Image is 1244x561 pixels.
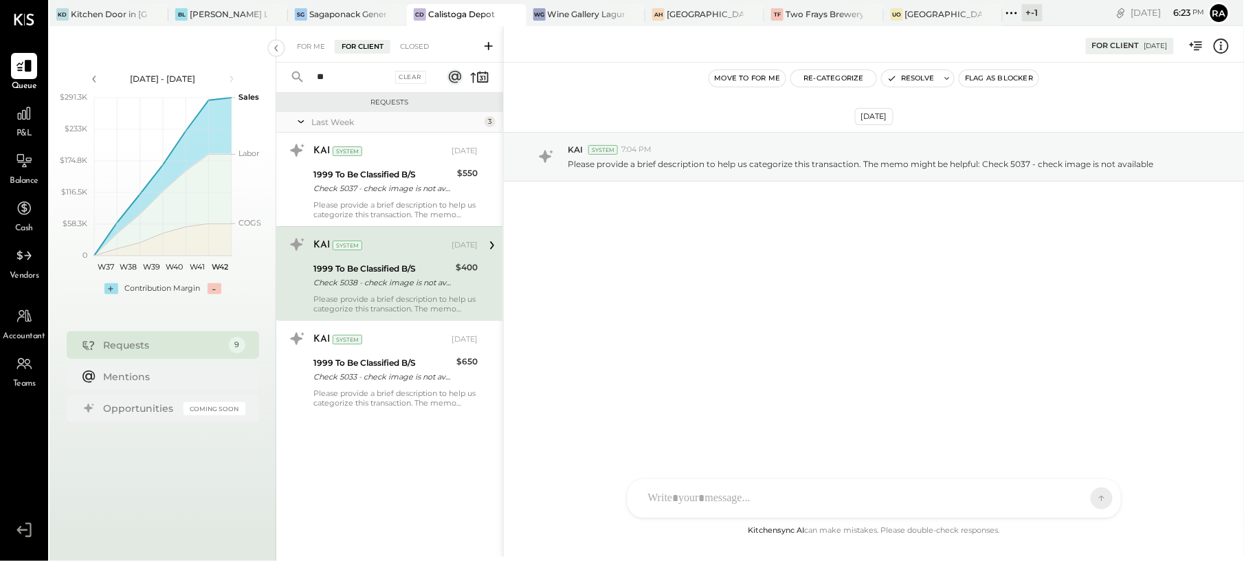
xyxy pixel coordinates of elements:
[313,239,330,252] div: KAI
[1,148,47,188] a: Balance
[313,144,330,158] div: KAI
[56,8,69,21] div: KD
[1022,4,1043,21] div: + -1
[395,71,427,84] div: Clear
[533,8,546,21] div: WG
[208,283,221,294] div: -
[1131,6,1205,19] div: [DATE]
[82,250,87,260] text: 0
[1,351,47,390] a: Teams
[1208,2,1230,24] button: Ra
[414,8,426,21] div: CD
[61,187,87,197] text: $116.5K
[313,168,453,181] div: 1999 To Be Classified B/S
[104,338,222,352] div: Requests
[238,218,261,228] text: COGS
[621,144,652,155] span: 7:04 PM
[16,128,32,140] span: P&L
[457,166,478,180] div: $550
[313,181,453,195] div: Check 5037 - check image is not available
[791,70,876,87] button: Re-Categorize
[142,262,159,272] text: W39
[855,108,893,125] div: [DATE]
[452,240,478,251] div: [DATE]
[959,70,1038,87] button: Flag as Blocker
[104,370,238,384] div: Mentions
[295,8,307,21] div: SG
[313,388,478,408] div: Please provide a brief description to help us categorize this transaction. The memo might be help...
[456,261,478,274] div: $400
[1114,5,1128,20] div: copy link
[709,70,786,87] button: Move to for me
[335,40,390,54] div: For Client
[588,145,618,155] div: System
[12,80,37,93] span: Queue
[97,262,113,272] text: W37
[229,337,245,353] div: 9
[652,8,665,21] div: AH
[1,195,47,235] a: Cash
[63,219,87,228] text: $58.3K
[125,283,201,294] div: Contribution Margin
[568,158,1154,170] p: Please provide a brief description to help us categorize this transaction. The memo might be help...
[283,98,496,107] div: Requests
[333,146,362,156] div: System
[393,40,436,54] div: Closed
[120,262,137,272] text: W38
[184,402,245,415] div: Coming Soon
[1,303,47,343] a: Accountant
[891,8,903,21] div: Uo
[104,401,177,415] div: Opportunities
[1,243,47,283] a: Vendors
[13,378,36,390] span: Teams
[238,92,259,102] text: Sales
[456,355,478,368] div: $650
[311,116,481,128] div: Last Week
[15,223,33,235] span: Cash
[333,241,362,250] div: System
[333,335,362,344] div: System
[568,144,583,155] span: KAI
[309,8,386,20] div: Sagaponack General Store
[1144,41,1168,51] div: [DATE]
[313,356,452,370] div: 1999 To Be Classified B/S
[428,8,495,20] div: Calistoga Depot
[104,73,221,85] div: [DATE] - [DATE]
[60,155,87,165] text: $174.8K
[190,262,205,272] text: W41
[190,8,267,20] div: [PERSON_NAME] Latte
[3,331,45,343] span: Accountant
[1,53,47,93] a: Queue
[65,124,87,133] text: $233K
[1,100,47,140] a: P&L
[313,276,452,289] div: Check 5038 - check image is not available
[104,283,118,294] div: +
[313,370,452,384] div: Check 5033 - check image is not available
[10,175,38,188] span: Balance
[166,262,183,272] text: W40
[313,262,452,276] div: 1999 To Be Classified B/S
[60,92,87,102] text: $291.3K
[1092,41,1140,52] div: For Client
[313,200,478,219] div: Please provide a brief description to help us categorize this transaction. The memo might be help...
[313,333,330,346] div: KAI
[212,262,228,272] text: W42
[238,148,259,158] text: Labor
[452,334,478,345] div: [DATE]
[905,8,982,20] div: [GEOGRAPHIC_DATA]
[10,270,39,283] span: Vendors
[786,8,863,20] div: Two Frays Brewery
[290,40,332,54] div: For Me
[882,70,940,87] button: Resolve
[313,294,478,313] div: Please provide a brief description to help us categorize this transaction. The memo might be help...
[71,8,148,20] div: Kitchen Door in [GEOGRAPHIC_DATA]
[667,8,744,20] div: [GEOGRAPHIC_DATA]
[771,8,784,21] div: TF
[175,8,188,21] div: BL
[452,146,478,157] div: [DATE]
[548,8,625,20] div: Wine Gallery Laguna
[485,116,496,127] div: 3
